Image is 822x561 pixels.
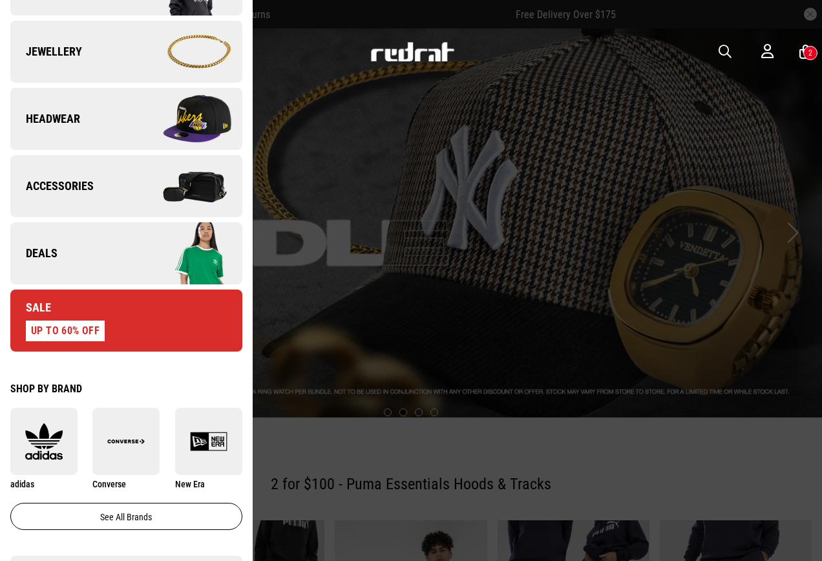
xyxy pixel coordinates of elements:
[10,5,49,44] button: Open LiveChat chat widget
[10,423,78,460] img: adidas
[175,479,205,489] span: New Era
[10,503,242,530] a: See all brands
[175,408,242,490] a: New Era New Era
[10,300,51,315] span: Sale
[10,290,242,352] a: Sale UP TO 60% OFF
[92,423,160,460] img: Converse
[92,479,126,489] span: Converse
[175,423,242,460] img: New Era
[126,221,242,286] img: Company
[799,45,812,59] a: 2
[10,155,242,217] a: Accessories Company
[126,87,242,151] img: Company
[10,383,242,395] div: Shop by Brand
[126,154,242,218] img: Company
[10,479,34,489] span: adidas
[10,88,242,150] a: Headwear Company
[10,246,58,261] span: Deals
[92,408,160,490] a: Converse Converse
[10,21,242,83] a: Jewellery Company
[370,42,455,61] img: Redrat logo
[26,321,105,341] div: UP TO 60% OFF
[10,408,78,490] a: adidas adidas
[10,111,80,127] span: Headwear
[808,48,812,58] div: 2
[10,178,94,194] span: Accessories
[10,44,82,59] span: Jewellery
[10,222,242,284] a: Deals Company
[126,19,242,84] img: Company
